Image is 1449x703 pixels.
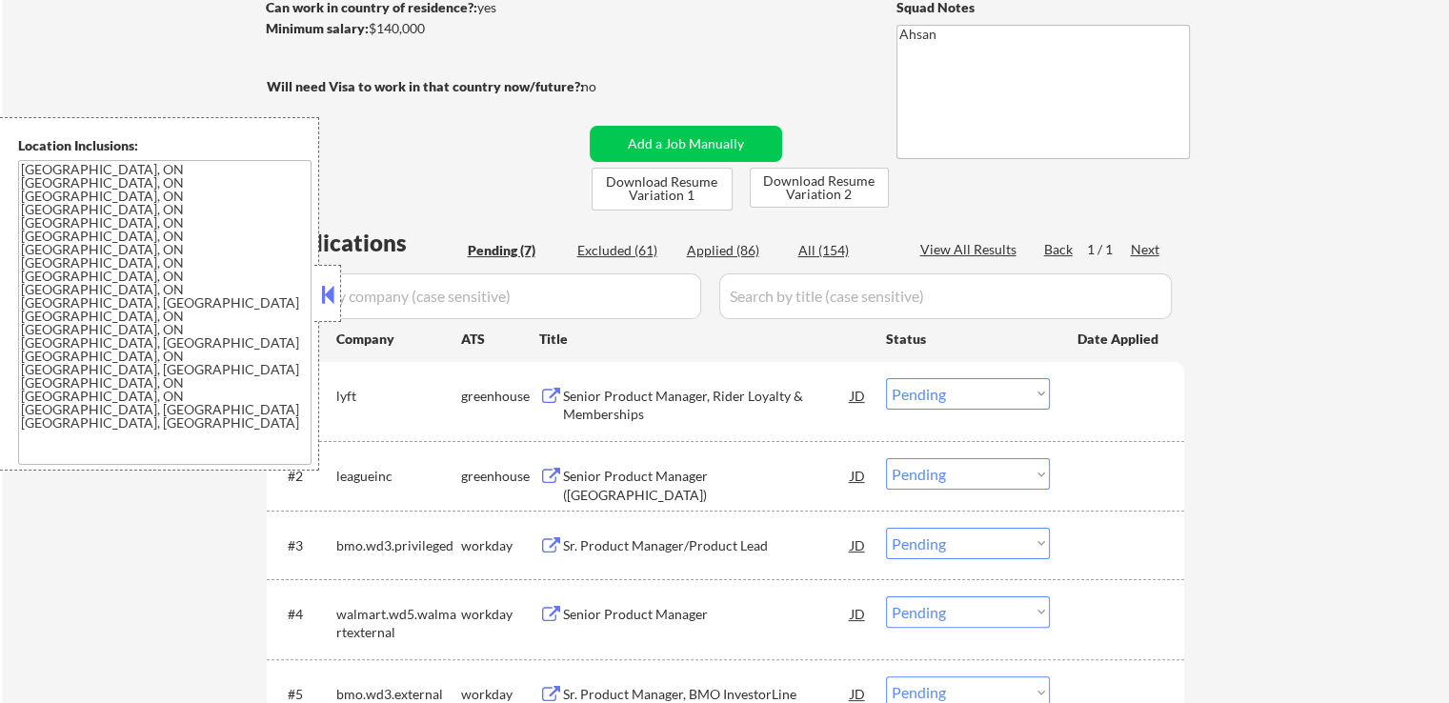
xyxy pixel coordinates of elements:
[18,136,312,155] div: Location Inclusions:
[288,536,321,555] div: #3
[563,387,851,424] div: Senior Product Manager, Rider Loyalty & Memberships
[461,387,539,406] div: greenhouse
[288,605,321,624] div: #4
[272,231,461,254] div: Applications
[750,168,889,208] button: Download Resume Variation 2
[539,330,868,349] div: Title
[272,273,701,319] input: Search by company (case sensitive)
[563,467,851,504] div: Senior Product Manager ([GEOGRAPHIC_DATA])
[849,528,868,562] div: JD
[1044,240,1075,259] div: Back
[336,536,461,555] div: bmo.wd3.privileged
[267,78,584,94] strong: Will need Visa to work in that country now/future?:
[687,241,782,260] div: Applied (86)
[461,536,539,555] div: workday
[577,241,673,260] div: Excluded (61)
[798,241,894,260] div: All (154)
[719,273,1172,319] input: Search by title (case sensitive)
[581,77,635,96] div: no
[266,19,583,38] div: $140,000
[468,241,563,260] div: Pending (7)
[336,467,461,486] div: leagueinc
[849,596,868,631] div: JD
[266,20,369,36] strong: Minimum salary:
[336,605,461,642] div: walmart.wd5.walmartexternal
[592,168,733,211] button: Download Resume Variation 1
[849,378,868,412] div: JD
[1131,240,1161,259] div: Next
[1077,330,1161,349] div: Date Applied
[461,467,539,486] div: greenhouse
[336,330,461,349] div: Company
[336,387,461,406] div: lyft
[886,321,1050,355] div: Status
[563,605,851,624] div: Senior Product Manager
[461,330,539,349] div: ATS
[849,458,868,492] div: JD
[920,240,1022,259] div: View All Results
[563,536,851,555] div: Sr. Product Manager/Product Lead
[590,126,782,162] button: Add a Job Manually
[288,467,321,486] div: #2
[1087,240,1131,259] div: 1 / 1
[461,605,539,624] div: workday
